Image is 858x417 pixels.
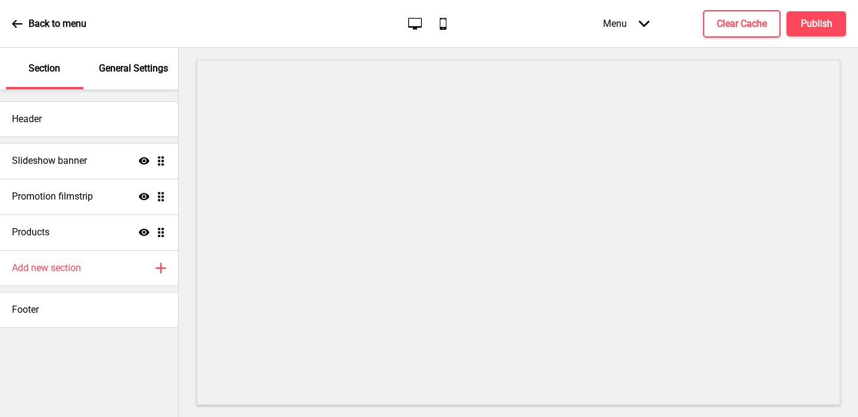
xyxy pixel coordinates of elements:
h4: Header [12,113,42,126]
button: Clear Cache [703,10,781,38]
p: General Settings [99,62,168,75]
p: Section [29,62,60,75]
button: Publish [786,11,846,36]
h4: Footer [12,303,39,316]
p: Back to menu [29,17,86,30]
h4: Clear Cache [717,17,767,30]
h4: Products [12,226,49,239]
div: Menu [591,6,661,41]
a: Back to menu [12,8,86,40]
h4: Slideshow banner [12,154,87,167]
h4: Publish [801,17,832,30]
h4: Promotion filmstrip [12,190,93,203]
h4: Add new section [12,262,81,275]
